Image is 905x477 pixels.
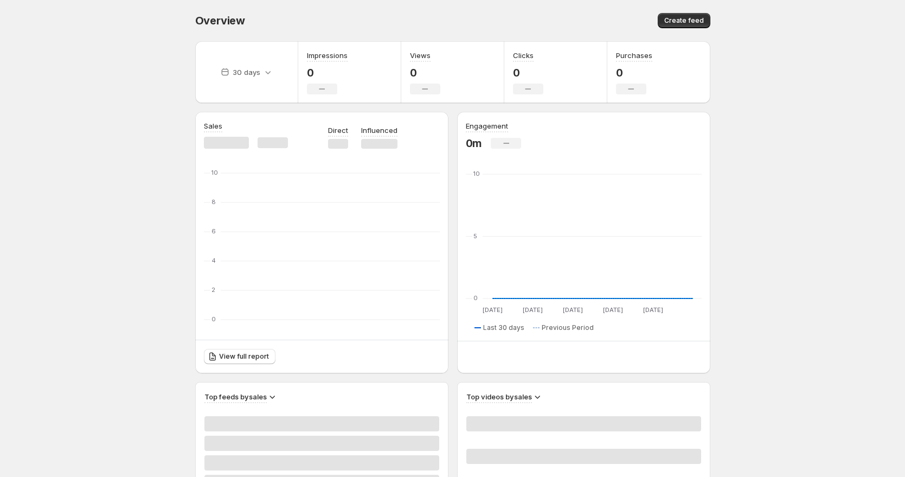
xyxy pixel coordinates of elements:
[211,169,218,176] text: 10
[542,323,594,332] span: Previous Period
[473,170,480,177] text: 10
[328,125,348,136] p: Direct
[204,120,222,131] h3: Sales
[466,120,508,131] h3: Engagement
[219,352,269,361] span: View full report
[195,14,245,27] span: Overview
[204,391,267,402] h3: Top feeds by sales
[307,66,348,79] p: 0
[233,67,260,78] p: 30 days
[664,16,704,25] span: Create feed
[410,50,431,61] h3: Views
[658,13,710,28] button: Create feed
[513,66,543,79] p: 0
[513,50,534,61] h3: Clicks
[616,50,652,61] h3: Purchases
[643,306,663,314] text: [DATE]
[483,323,524,332] span: Last 30 days
[473,294,478,302] text: 0
[211,286,215,294] text: 2
[602,306,622,314] text: [DATE]
[482,306,502,314] text: [DATE]
[211,315,216,323] text: 0
[562,306,582,314] text: [DATE]
[361,125,397,136] p: Influenced
[616,66,652,79] p: 0
[211,257,216,264] text: 4
[204,349,275,364] a: View full report
[473,232,477,240] text: 5
[466,137,483,150] p: 0m
[211,198,216,206] text: 8
[307,50,348,61] h3: Impressions
[466,391,532,402] h3: Top videos by sales
[522,306,542,314] text: [DATE]
[211,227,216,235] text: 6
[410,66,440,79] p: 0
